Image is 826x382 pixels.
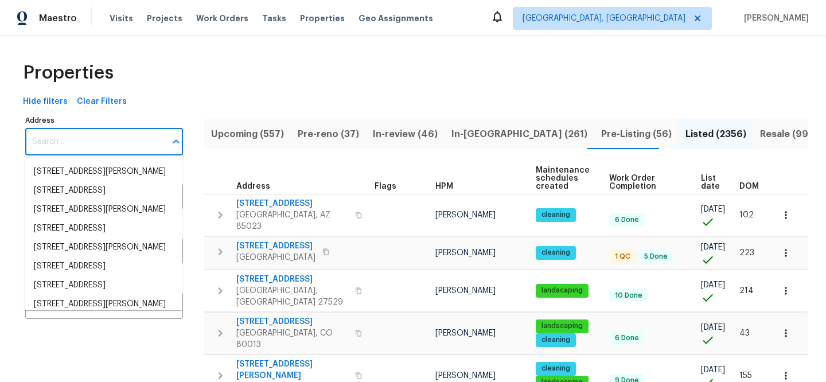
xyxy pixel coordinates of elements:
[298,126,359,142] span: Pre-reno (37)
[435,182,453,190] span: HPM
[435,287,496,295] span: [PERSON_NAME]
[373,126,438,142] span: In-review (46)
[537,286,587,295] span: landscaping
[523,13,685,24] span: [GEOGRAPHIC_DATA], [GEOGRAPHIC_DATA]
[739,13,809,24] span: [PERSON_NAME]
[739,211,754,219] span: 102
[39,13,77,24] span: Maestro
[211,126,284,142] span: Upcoming (557)
[72,91,131,112] button: Clear Filters
[739,182,759,190] span: DOM
[640,252,672,262] span: 5 Done
[236,358,348,381] span: [STREET_ADDRESS][PERSON_NAME]
[25,200,182,219] li: [STREET_ADDRESS][PERSON_NAME]
[435,329,496,337] span: [PERSON_NAME]
[236,316,348,328] span: [STREET_ADDRESS]
[537,321,587,331] span: landscaping
[25,238,182,257] li: [STREET_ADDRESS][PERSON_NAME]
[739,329,750,337] span: 43
[359,13,433,24] span: Geo Assignments
[537,364,575,373] span: cleaning
[25,128,166,155] input: Search ...
[25,295,182,326] li: [STREET_ADDRESS][PERSON_NAME][PERSON_NAME]
[701,281,725,289] span: [DATE]
[701,243,725,251] span: [DATE]
[610,252,635,262] span: 1 QC
[25,117,183,124] label: Address
[435,249,496,257] span: [PERSON_NAME]
[739,372,752,380] span: 155
[610,333,644,343] span: 6 Done
[537,335,575,345] span: cleaning
[236,198,348,209] span: [STREET_ADDRESS]
[236,182,270,190] span: Address
[236,252,315,263] span: [GEOGRAPHIC_DATA]
[147,13,182,24] span: Projects
[609,174,681,190] span: Work Order Completion
[25,276,182,295] li: [STREET_ADDRESS]
[701,174,720,190] span: List date
[537,210,575,220] span: cleaning
[18,91,72,112] button: Hide filters
[739,287,754,295] span: 214
[435,372,496,380] span: [PERSON_NAME]
[536,166,590,190] span: Maintenance schedules created
[601,126,672,142] span: Pre-Listing (56)
[375,182,396,190] span: Flags
[739,249,754,257] span: 223
[25,181,182,200] li: [STREET_ADDRESS]
[300,13,345,24] span: Properties
[760,126,819,142] span: Resale (990)
[25,162,182,181] li: [STREET_ADDRESS][PERSON_NAME]
[236,209,348,232] span: [GEOGRAPHIC_DATA], AZ 85023
[23,95,68,109] span: Hide filters
[435,211,496,219] span: [PERSON_NAME]
[110,13,133,24] span: Visits
[168,134,184,150] button: Close
[701,366,725,374] span: [DATE]
[236,274,348,285] span: [STREET_ADDRESS]
[262,14,286,22] span: Tasks
[236,328,348,350] span: [GEOGRAPHIC_DATA], CO 80013
[25,219,182,238] li: [STREET_ADDRESS]
[25,257,182,276] li: [STREET_ADDRESS]
[236,240,315,252] span: [STREET_ADDRESS]
[236,285,348,308] span: [GEOGRAPHIC_DATA], [GEOGRAPHIC_DATA] 27529
[196,13,248,24] span: Work Orders
[77,95,127,109] span: Clear Filters
[685,126,746,142] span: Listed (2356)
[451,126,587,142] span: In-[GEOGRAPHIC_DATA] (261)
[701,323,725,332] span: [DATE]
[537,248,575,258] span: cleaning
[610,291,647,301] span: 10 Done
[23,67,114,79] span: Properties
[701,205,725,213] span: [DATE]
[610,215,644,225] span: 6 Done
